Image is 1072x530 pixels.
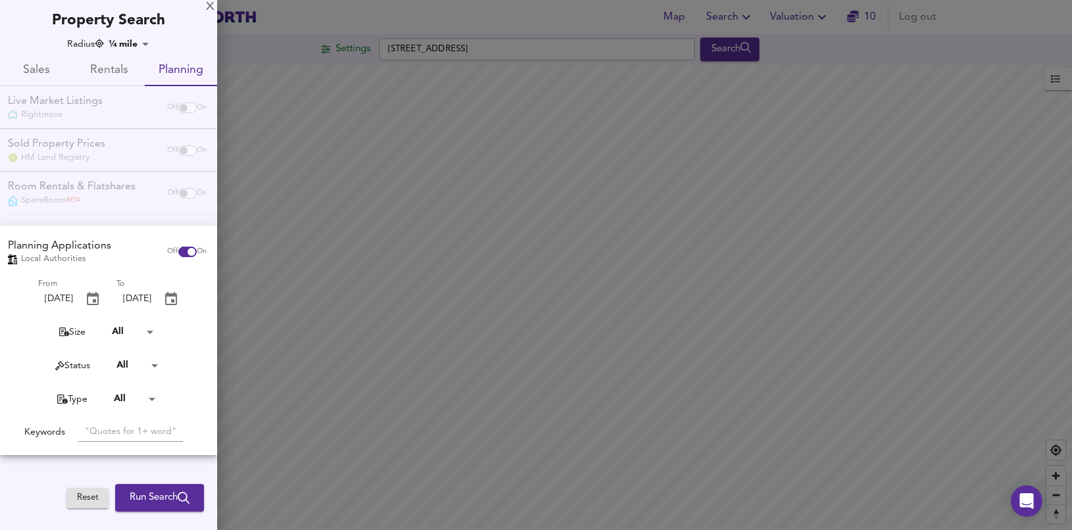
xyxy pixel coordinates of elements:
[197,247,207,257] span: On
[85,291,101,307] button: change date
[206,3,215,12] div: X
[67,37,104,51] div: Radius
[115,484,204,512] button: Run Search
[153,60,209,81] span: Planning
[8,254,17,264] img: Local Authorities
[66,488,109,508] button: Reset
[24,425,65,442] div: Keywords
[80,60,137,81] span: Rentals
[38,279,57,287] label: From
[8,253,111,265] div: Local Authorities
[1011,485,1042,517] div: Open Intercom Messenger
[8,60,64,81] span: Sales
[88,389,160,409] div: All
[86,322,158,342] div: All
[167,247,178,257] span: Off
[163,291,179,307] button: change date
[116,279,125,287] label: To
[78,422,183,442] input: "Quotes for 1+ word"
[130,489,190,506] span: Run Search
[105,37,153,51] div: ¼ mile
[8,239,111,254] span: Planning Applications
[90,355,163,375] div: All
[73,491,102,506] span: Reset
